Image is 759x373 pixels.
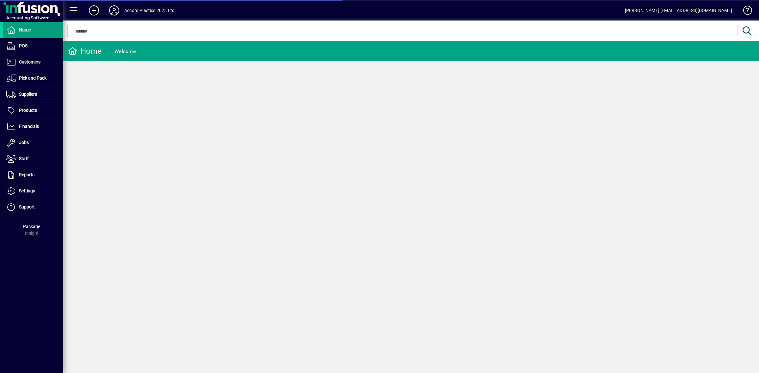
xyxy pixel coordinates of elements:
[19,124,39,129] span: Financials
[19,172,34,177] span: Reports
[3,54,63,70] a: Customers
[738,1,751,22] a: Knowledge Base
[19,108,37,113] span: Products
[23,224,40,229] span: Package
[3,70,63,86] a: Pick and Pack
[19,92,37,97] span: Suppliers
[19,59,40,64] span: Customers
[3,38,63,54] a: POS
[19,140,29,145] span: Jobs
[124,5,176,15] div: Accord Plastics 2025 Ltd.
[3,183,63,199] a: Settings
[3,167,63,183] a: Reports
[625,5,732,15] div: [PERSON_NAME] [EMAIL_ADDRESS][DOMAIN_NAME]
[68,46,102,56] div: Home
[3,119,63,135] a: Financials
[3,103,63,118] a: Products
[19,43,28,48] span: POS
[19,188,35,193] span: Settings
[3,135,63,151] a: Jobs
[19,156,29,161] span: Staff
[3,87,63,102] a: Suppliers
[114,46,136,57] div: Welcome
[104,5,124,16] button: Profile
[3,151,63,167] a: Staff
[3,199,63,215] a: Support
[19,204,35,209] span: Support
[84,5,104,16] button: Add
[19,27,31,32] span: Home
[19,75,46,81] span: Pick and Pack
